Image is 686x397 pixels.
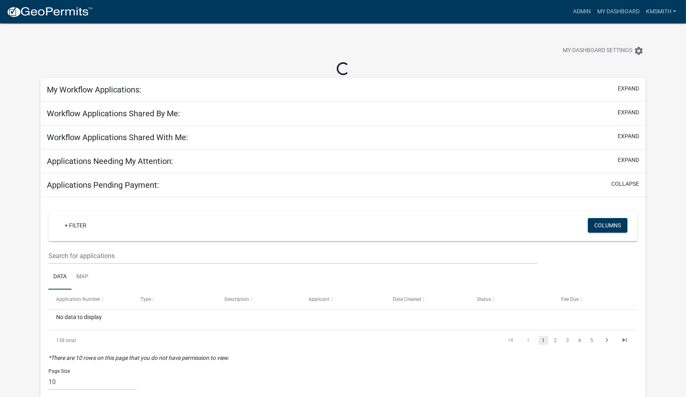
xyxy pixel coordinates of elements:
[48,330,165,351] div: 138 total
[521,336,536,345] a: go to previous page
[48,290,132,309] datatable-header-cell: Application Number
[48,355,229,361] i: *There are 10 rows on this page that you do not have permission to view.
[550,334,562,347] li: page 2
[574,334,586,347] li: page 4
[634,46,644,56] i: settings
[594,4,643,19] a: My Dashboard
[503,336,518,345] a: go to first page
[537,334,550,347] li: page 1
[385,290,469,309] datatable-header-cell: Date Created
[563,336,573,345] a: 3
[217,290,301,309] datatable-header-cell: Description
[570,4,594,19] a: Admin
[47,109,180,118] h5: Workflow Applications Shared By Me:
[611,180,639,188] button: collapse
[618,156,639,164] button: expand
[47,132,188,142] h5: Workflow Applications Shared With Me:
[556,43,650,59] button: My Dashboard Settingssettings
[71,264,93,290] a: Map
[539,336,548,345] a: 1
[562,334,574,347] li: page 3
[551,336,560,345] a: 2
[56,296,100,302] span: Application Number
[599,336,615,345] a: go to next page
[586,334,598,347] li: page 5
[643,4,680,19] a: kmsmith
[132,290,216,309] datatable-header-cell: Type
[588,218,627,233] button: Columns
[618,84,639,93] button: expand
[393,296,421,302] span: Date Created
[301,290,385,309] datatable-header-cell: Applicant
[563,46,632,56] span: My Dashboard Settings
[47,85,141,95] h5: My Workflow Applications:
[47,180,159,190] h5: Applications Pending Payment:
[47,156,173,166] h5: Applications Needing My Attention:
[469,290,553,309] datatable-header-cell: Status
[575,336,585,345] a: 4
[618,132,639,141] button: expand
[553,290,637,309] datatable-header-cell: Fee Due
[48,248,537,264] input: Search for applications
[224,296,249,302] span: Description
[618,108,639,117] button: expand
[141,296,151,302] span: Type
[477,296,491,302] span: Status
[308,296,329,302] span: Applicant
[48,264,71,290] a: Data
[58,218,93,233] a: + Filter
[561,296,579,302] span: Fee Due
[587,336,597,345] a: 5
[617,336,632,345] a: go to last page
[48,310,638,330] div: No data to display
